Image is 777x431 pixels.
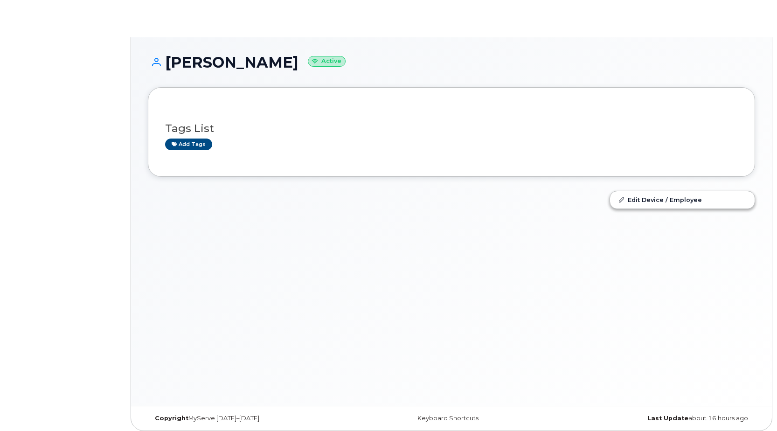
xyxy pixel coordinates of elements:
div: MyServe [DATE]–[DATE] [148,415,350,422]
div: about 16 hours ago [553,415,755,422]
small: Active [308,56,346,67]
a: Edit Device / Employee [610,191,755,208]
a: Add tags [165,139,212,150]
h1: [PERSON_NAME] [148,54,755,70]
strong: Copyright [155,415,188,422]
a: Keyboard Shortcuts [417,415,479,422]
h3: Tags List [165,123,738,134]
strong: Last Update [647,415,688,422]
